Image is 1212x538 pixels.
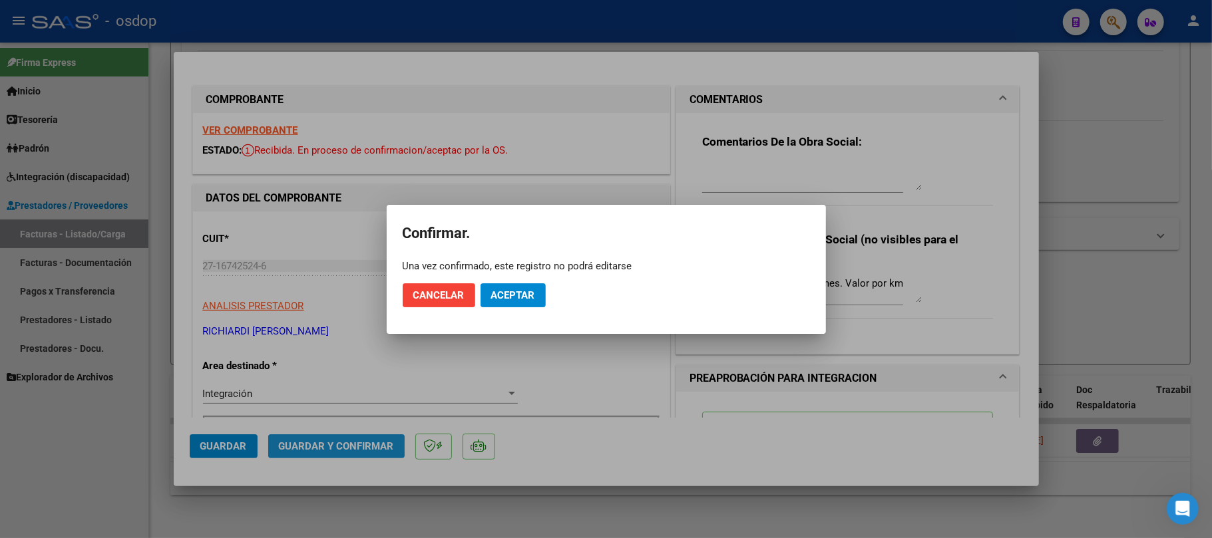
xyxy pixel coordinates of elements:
div: Una vez confirmado, este registro no podrá editarse [403,259,810,273]
button: Aceptar [481,283,546,307]
span: Cancelar [413,289,465,301]
span: Aceptar [491,289,535,301]
h2: Confirmar. [403,221,810,246]
iframe: Intercom live chat [1167,493,1199,525]
button: Cancelar [403,283,475,307]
